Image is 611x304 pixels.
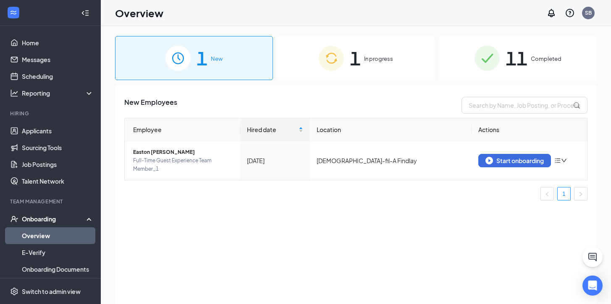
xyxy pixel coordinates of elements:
button: right [574,187,587,200]
svg: Notifications [546,8,556,18]
a: 1 [558,187,570,200]
span: Completed [531,55,561,63]
div: Open Intercom Messenger [582,275,603,296]
div: Hiring [10,110,92,117]
th: Actions [472,118,587,141]
span: Hired date [247,125,297,134]
span: 11 [506,44,527,73]
svg: Collapse [81,9,89,17]
button: ChatActive [582,247,603,267]
span: New [211,55,223,63]
span: right [578,192,583,197]
th: Location [310,118,472,141]
th: Employee [125,118,240,141]
div: Team Management [10,198,92,205]
div: SB [585,9,592,16]
h1: Overview [115,6,163,20]
span: Easton [PERSON_NAME] [133,148,233,156]
span: New Employees [124,97,177,114]
td: [DEMOGRAPHIC_DATA]-fil-A Findlay [310,141,472,180]
span: In progress [364,55,393,63]
span: left [545,192,550,197]
li: Previous Page [540,187,554,200]
a: Talent Network [22,173,94,190]
svg: Analysis [10,89,18,97]
span: down [561,158,567,164]
span: 1 [350,44,361,73]
span: bars [554,157,561,164]
svg: Settings [10,287,18,296]
a: Sourcing Tools [22,139,94,156]
div: [DATE] [247,156,303,165]
button: left [540,187,554,200]
a: Overview [22,227,94,244]
a: Scheduling [22,68,94,85]
span: Full-Time Guest Experience Team Member_1 [133,156,233,173]
span: 1 [197,44,207,73]
svg: ChatActive [587,252,598,262]
div: Start onboarding [485,157,544,164]
a: Messages [22,51,94,68]
a: E-Verify [22,244,94,261]
div: Reporting [22,89,94,97]
a: Onboarding Documents [22,261,94,278]
button: Start onboarding [478,154,551,167]
li: 1 [557,187,571,200]
a: Job Postings [22,156,94,173]
svg: WorkstreamLogo [9,8,18,17]
div: Onboarding [22,215,87,223]
svg: QuestionInfo [565,8,575,18]
input: Search by Name, Job Posting, or Process [462,97,587,114]
a: Applicants [22,122,94,139]
div: Switch to admin view [22,287,81,296]
li: Next Page [574,187,587,200]
svg: UserCheck [10,215,18,223]
a: Home [22,34,94,51]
